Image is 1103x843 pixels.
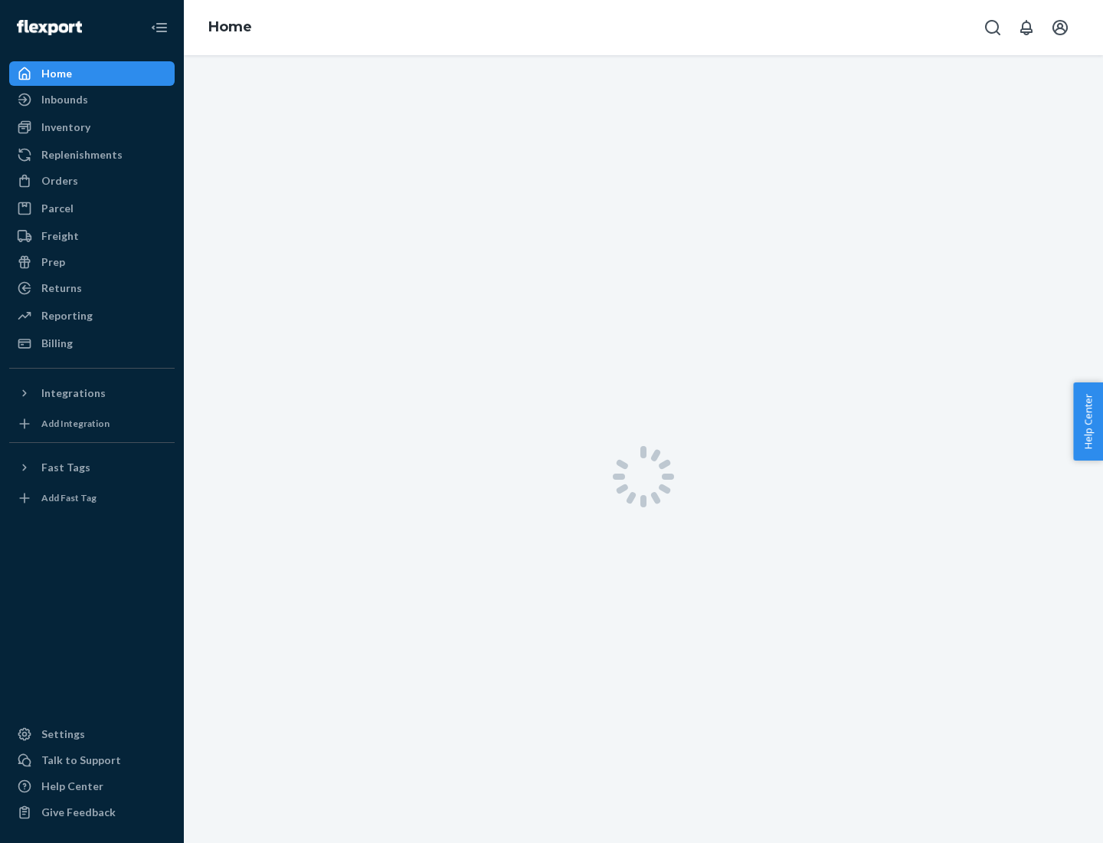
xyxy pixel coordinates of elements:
div: Add Fast Tag [41,491,97,504]
a: Inventory [9,115,175,139]
a: Add Fast Tag [9,486,175,510]
a: Home [208,18,252,35]
button: Integrations [9,381,175,405]
button: Open notifications [1011,12,1042,43]
button: Help Center [1073,382,1103,461]
button: Close Navigation [144,12,175,43]
img: Flexport logo [17,20,82,35]
div: Integrations [41,385,106,401]
div: Help Center [41,779,103,794]
button: Open account menu [1045,12,1075,43]
div: Billing [41,336,73,351]
div: Inventory [41,120,90,135]
div: Prep [41,254,65,270]
div: Parcel [41,201,74,216]
a: Parcel [9,196,175,221]
a: Add Integration [9,412,175,436]
button: Open Search Box [977,12,1008,43]
div: Orders [41,173,78,189]
ol: breadcrumbs [196,5,264,50]
a: Inbounds [9,87,175,112]
button: Fast Tags [9,455,175,480]
div: Settings [41,727,85,742]
a: Talk to Support [9,748,175,772]
div: Fast Tags [41,460,90,475]
a: Prep [9,250,175,274]
a: Home [9,61,175,86]
div: Talk to Support [41,753,121,768]
button: Give Feedback [9,800,175,825]
div: Inbounds [41,92,88,107]
div: Reporting [41,308,93,323]
a: Returns [9,276,175,300]
a: Orders [9,169,175,193]
div: Returns [41,280,82,296]
div: Home [41,66,72,81]
a: Settings [9,722,175,746]
a: Help Center [9,774,175,799]
div: Freight [41,228,79,244]
div: Add Integration [41,417,110,430]
a: Freight [9,224,175,248]
a: Reporting [9,303,175,328]
div: Give Feedback [41,805,116,820]
div: Replenishments [41,147,123,162]
a: Billing [9,331,175,356]
a: Replenishments [9,143,175,167]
